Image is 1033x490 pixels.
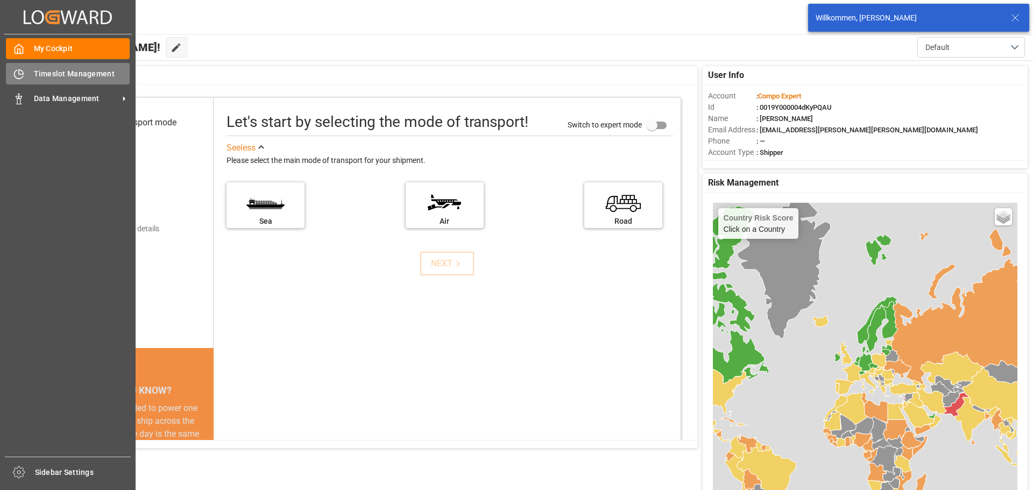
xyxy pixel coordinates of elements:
[6,38,130,59] a: My Cockpit
[568,120,642,129] span: Switch to expert mode
[708,113,756,124] span: Name
[708,102,756,113] span: Id
[917,37,1025,58] button: open menu
[45,37,160,58] span: Hello [PERSON_NAME]!
[708,176,779,189] span: Risk Management
[756,126,978,134] span: : [EMAIL_ADDRESS][PERSON_NAME][PERSON_NAME][DOMAIN_NAME]
[58,379,214,402] div: DID YOU KNOW?
[724,214,794,233] div: Click on a Country
[6,63,130,84] a: Timeslot Management
[995,208,1012,225] a: Layers
[756,137,765,145] span: : —
[708,90,756,102] span: Account
[227,154,673,167] div: Please select the main mode of transport for your shipment.
[756,92,801,100] span: :
[708,147,756,158] span: Account Type
[227,141,256,154] div: See less
[34,93,119,104] span: Data Management
[431,257,464,270] div: NEXT
[708,136,756,147] span: Phone
[724,214,794,222] h4: Country Risk Score
[816,12,1001,24] div: Willkommen, [PERSON_NAME]
[227,111,528,133] div: Let's start by selecting the mode of transport!
[758,92,801,100] span: Compo Expert
[925,42,950,53] span: Default
[34,68,130,80] span: Timeslot Management
[71,402,201,479] div: The energy needed to power one large container ship across the ocean in a single day is the same ...
[420,252,474,275] button: NEXT
[35,467,131,478] span: Sidebar Settings
[756,115,813,123] span: : [PERSON_NAME]
[756,103,832,111] span: : 0019Y000004dKyPQAU
[232,216,299,227] div: Sea
[708,124,756,136] span: Email Address
[411,216,478,227] div: Air
[756,148,783,157] span: : Shipper
[590,216,657,227] div: Road
[708,69,744,82] span: User Info
[34,43,130,54] span: My Cockpit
